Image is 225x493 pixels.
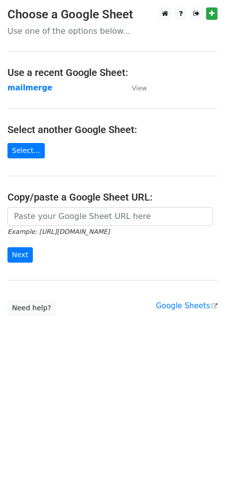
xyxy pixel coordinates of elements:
h3: Choose a Google Sheet [7,7,218,22]
small: View [132,84,147,92]
h4: Select another Google Sheet: [7,124,218,136]
h4: Copy/paste a Google Sheet URL: [7,191,218,203]
a: Need help? [7,300,56,316]
input: Next [7,247,33,263]
a: mailmerge [7,83,52,92]
a: Google Sheets [156,301,218,310]
p: Use one of the options below... [7,26,218,36]
h4: Use a recent Google Sheet: [7,67,218,78]
small: Example: [URL][DOMAIN_NAME] [7,228,110,235]
a: View [122,83,147,92]
a: Select... [7,143,45,158]
input: Paste your Google Sheet URL here [7,207,213,226]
